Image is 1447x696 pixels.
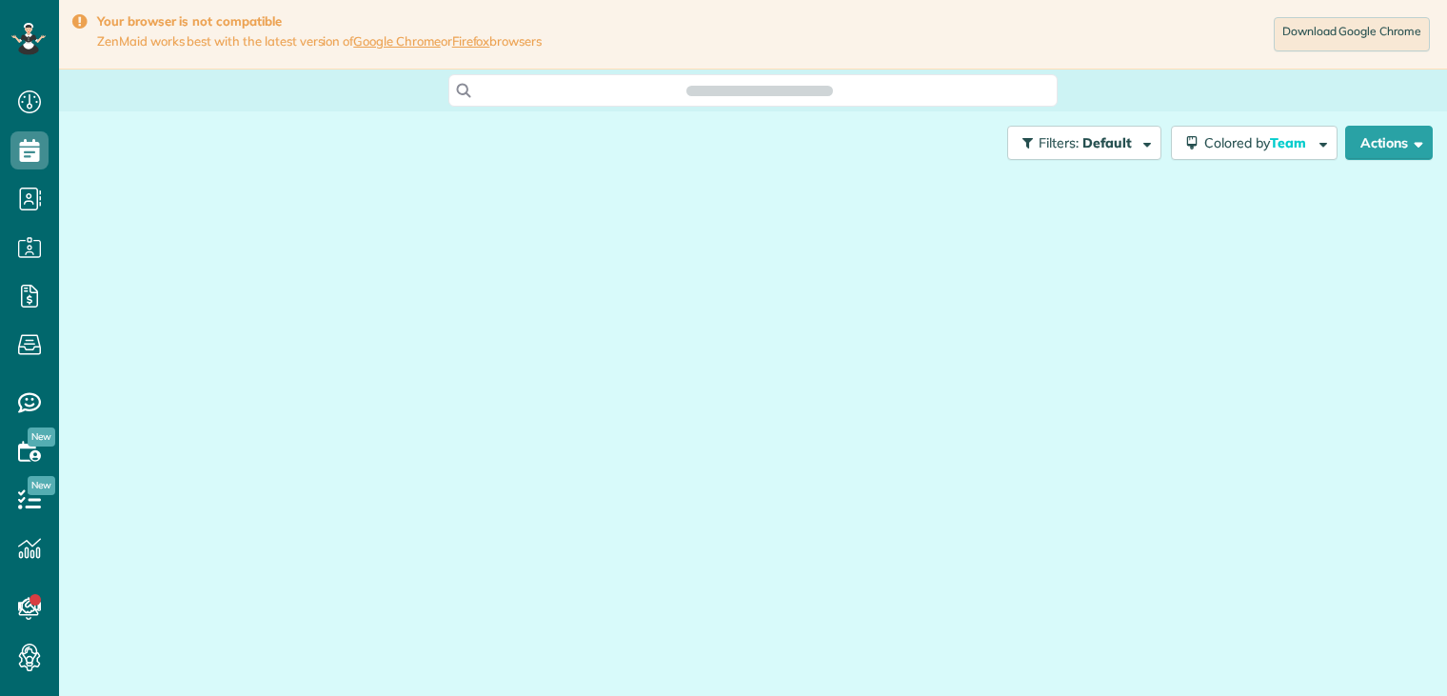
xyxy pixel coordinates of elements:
button: Actions [1345,126,1433,160]
span: Team [1270,134,1309,151]
a: Download Google Chrome [1274,17,1430,51]
button: Filters: Default [1007,126,1161,160]
a: Google Chrome [353,33,441,49]
button: Colored byTeam [1171,126,1338,160]
span: Search ZenMaid… [705,81,813,100]
a: Filters: Default [998,126,1161,160]
span: New [28,476,55,495]
strong: Your browser is not compatible [97,13,542,30]
span: Default [1082,134,1133,151]
a: Firefox [452,33,490,49]
span: Filters: [1039,134,1079,151]
span: ZenMaid works best with the latest version of or browsers [97,33,542,50]
span: Colored by [1204,134,1313,151]
span: New [28,428,55,447]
